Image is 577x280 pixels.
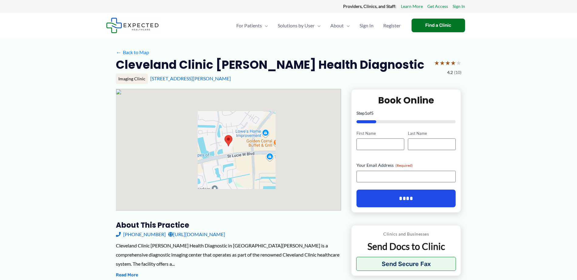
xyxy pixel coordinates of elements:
span: Register [383,15,401,36]
span: ★ [456,57,461,68]
a: [STREET_ADDRESS][PERSON_NAME] [150,75,231,81]
span: Menu Toggle [262,15,268,36]
span: Menu Toggle [315,15,321,36]
a: Find a Clinic [412,19,465,32]
a: Register [378,15,405,36]
a: Solutions by UserMenu Toggle [273,15,325,36]
span: ★ [450,57,456,68]
h2: Cleveland Clinic [PERSON_NAME] Health Diagnostic [116,57,424,72]
a: [PHONE_NUMBER] [116,230,166,239]
div: Cleveland Clinic [PERSON_NAME] Health Diagnostic in [GEOGRAPHIC_DATA][PERSON_NAME] is a comprehen... [116,241,341,268]
span: 4.2 [447,68,453,76]
a: ←Back to Map [116,48,149,57]
span: ★ [434,57,440,68]
span: About [330,15,344,36]
p: Step of [356,111,456,115]
h3: About this practice [116,220,341,230]
label: Last Name [408,131,456,136]
button: Send Secure Fax [356,257,456,271]
span: 5 [371,110,374,116]
a: Get Access [427,2,448,10]
span: ← [116,49,122,55]
p: Clinics and Businesses [356,230,456,238]
label: Your Email Address [356,162,456,168]
span: ★ [445,57,450,68]
span: 1 [365,110,367,116]
a: Sign In [453,2,465,10]
p: Send Docs to Clinic [356,240,456,252]
button: Read More [116,271,138,279]
a: Learn More [401,2,423,10]
label: First Name [356,131,404,136]
span: For Patients [236,15,262,36]
span: Sign In [360,15,374,36]
span: ★ [440,57,445,68]
a: [URL][DOMAIN_NAME] [168,230,225,239]
nav: Primary Site Navigation [231,15,405,36]
span: Menu Toggle [344,15,350,36]
span: (Required) [395,163,413,168]
h2: Book Online [356,94,456,106]
a: Sign In [355,15,378,36]
a: AboutMenu Toggle [325,15,355,36]
span: Solutions by User [278,15,315,36]
a: For PatientsMenu Toggle [231,15,273,36]
strong: Providers, Clinics, and Staff: [343,4,396,9]
img: Expected Healthcare Logo - side, dark font, small [106,18,159,33]
div: Imaging Clinic [116,74,148,84]
span: (10) [454,68,461,76]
